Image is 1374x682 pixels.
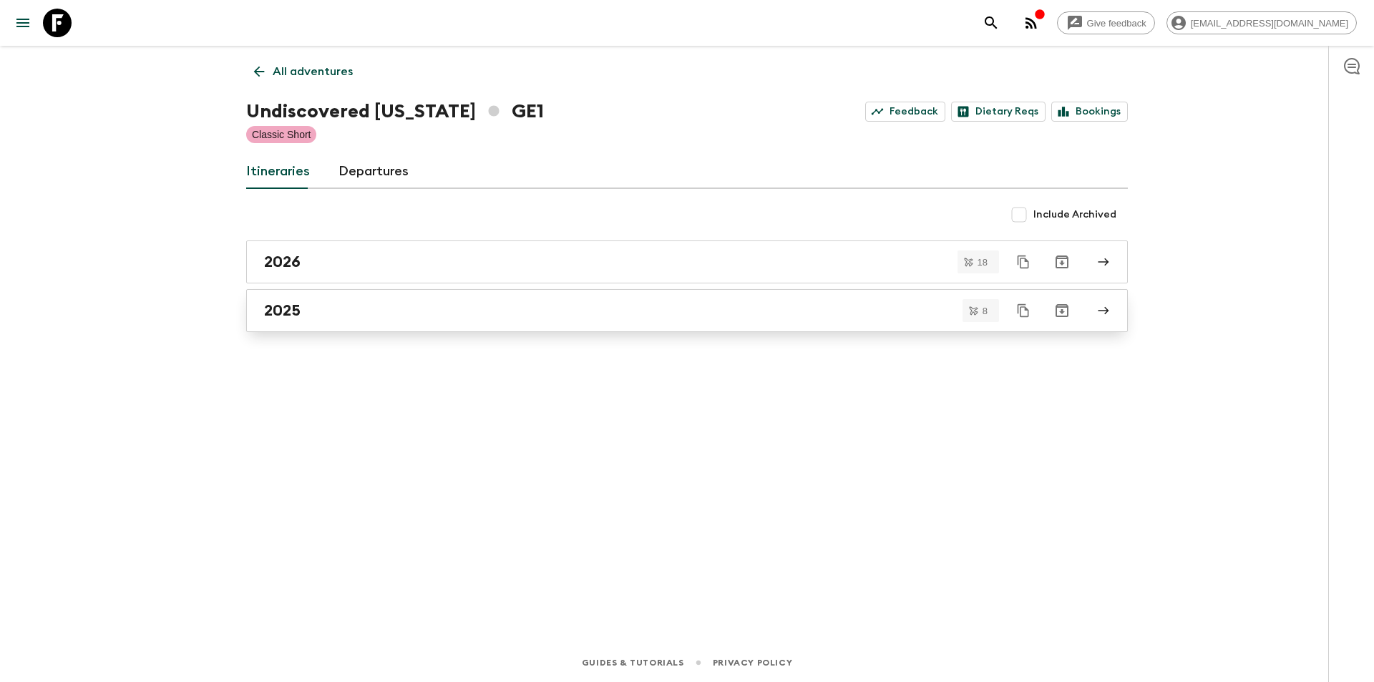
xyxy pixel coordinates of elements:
[9,9,37,37] button: menu
[1051,102,1128,122] a: Bookings
[246,97,544,126] h1: Undiscovered [US_STATE] GE1
[338,155,409,189] a: Departures
[246,155,310,189] a: Itineraries
[582,655,684,671] a: Guides & Tutorials
[1079,18,1154,29] span: Give feedback
[951,102,1046,122] a: Dietary Reqs
[1183,18,1356,29] span: [EMAIL_ADDRESS][DOMAIN_NAME]
[1166,11,1357,34] div: [EMAIL_ADDRESS][DOMAIN_NAME]
[246,57,361,86] a: All adventures
[713,655,792,671] a: Privacy Policy
[1010,249,1036,275] button: Duplicate
[977,9,1005,37] button: search adventures
[1057,11,1155,34] a: Give feedback
[273,63,353,80] p: All adventures
[1010,298,1036,323] button: Duplicate
[969,258,996,267] span: 18
[974,306,996,316] span: 8
[264,253,301,271] h2: 2026
[1048,248,1076,276] button: Archive
[1033,208,1116,222] span: Include Archived
[264,301,301,320] h2: 2025
[1048,296,1076,325] button: Archive
[252,127,311,142] p: Classic Short
[246,240,1128,283] a: 2026
[865,102,945,122] a: Feedback
[246,289,1128,332] a: 2025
